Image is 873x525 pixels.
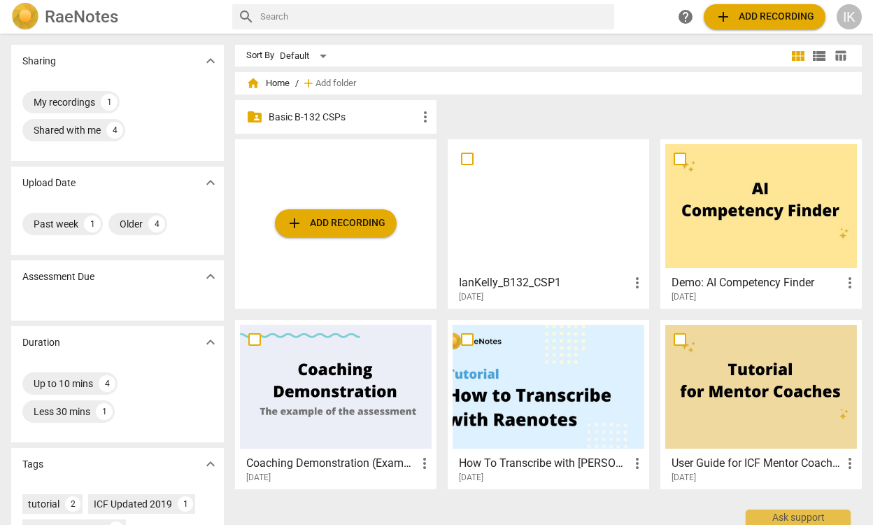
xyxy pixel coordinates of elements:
[28,497,59,511] div: tutorial
[629,274,646,291] span: more_vert
[673,4,698,29] a: Help
[416,455,433,472] span: more_vert
[459,472,483,484] span: [DATE]
[202,456,219,472] span: expand_more
[715,8,814,25] span: Add recording
[672,291,696,303] span: [DATE]
[811,48,828,64] span: view_list
[788,45,809,66] button: Tile view
[269,110,417,125] p: Basic B-132 CSPs
[22,335,60,350] p: Duration
[453,325,644,483] a: How To Transcribe with [PERSON_NAME][DATE]
[240,325,432,483] a: Coaching Demonstration (Example)[DATE]
[65,496,80,512] div: 2
[834,49,847,62] span: table_chart
[246,472,271,484] span: [DATE]
[34,405,90,419] div: Less 30 mins
[45,7,118,27] h2: RaeNotes
[120,217,143,231] div: Older
[148,216,165,232] div: 4
[275,209,397,237] button: Upload
[809,45,830,66] button: List view
[202,174,219,191] span: expand_more
[459,455,629,472] h3: How To Transcribe with RaeNotes
[238,8,255,25] span: search
[286,215,385,232] span: Add recording
[629,455,646,472] span: more_vert
[246,108,263,125] span: folder_shared
[22,54,56,69] p: Sharing
[246,76,260,90] span: home
[202,334,219,351] span: expand_more
[200,50,221,71] button: Show more
[286,215,303,232] span: add
[96,403,113,420] div: 1
[301,76,315,90] span: add
[202,52,219,69] span: expand_more
[280,45,332,67] div: Default
[101,94,118,111] div: 1
[22,176,76,190] p: Upload Date
[704,4,825,29] button: Upload
[94,497,172,511] div: ICF Updated 2019
[200,332,221,353] button: Show more
[672,274,842,291] h3: Demo: AI Competency Finder
[22,269,94,284] p: Assessment Due
[11,3,221,31] a: LogoRaeNotes
[11,3,39,31] img: Logo
[746,510,851,525] div: Ask support
[246,455,416,472] h3: Coaching Demonstration (Example)
[417,108,434,125] span: more_vert
[106,122,123,139] div: 4
[453,144,644,302] a: IanKelly_B132_CSP1[DATE]
[34,217,78,231] div: Past week
[34,377,93,391] div: Up to 10 mins
[315,78,356,89] span: Add folder
[672,455,842,472] h3: User Guide for ICF Mentor Coaches
[459,274,629,291] h3: IanKelly_B132_CSP1
[665,325,857,483] a: User Guide for ICF Mentor Coaches[DATE]
[672,472,696,484] span: [DATE]
[246,50,274,61] div: Sort By
[200,454,221,475] button: Show more
[202,268,219,285] span: expand_more
[200,172,221,193] button: Show more
[99,375,115,392] div: 4
[260,6,609,28] input: Search
[665,144,857,302] a: Demo: AI Competency Finder[DATE]
[715,8,732,25] span: add
[246,76,290,90] span: Home
[790,48,807,64] span: view_module
[22,457,43,472] p: Tags
[837,4,862,29] button: IK
[459,291,483,303] span: [DATE]
[178,496,193,512] div: 1
[830,45,851,66] button: Table view
[842,455,858,472] span: more_vert
[842,274,858,291] span: more_vert
[295,78,299,89] span: /
[34,123,101,137] div: Shared with me
[677,8,694,25] span: help
[84,216,101,232] div: 1
[200,266,221,287] button: Show more
[34,95,95,109] div: My recordings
